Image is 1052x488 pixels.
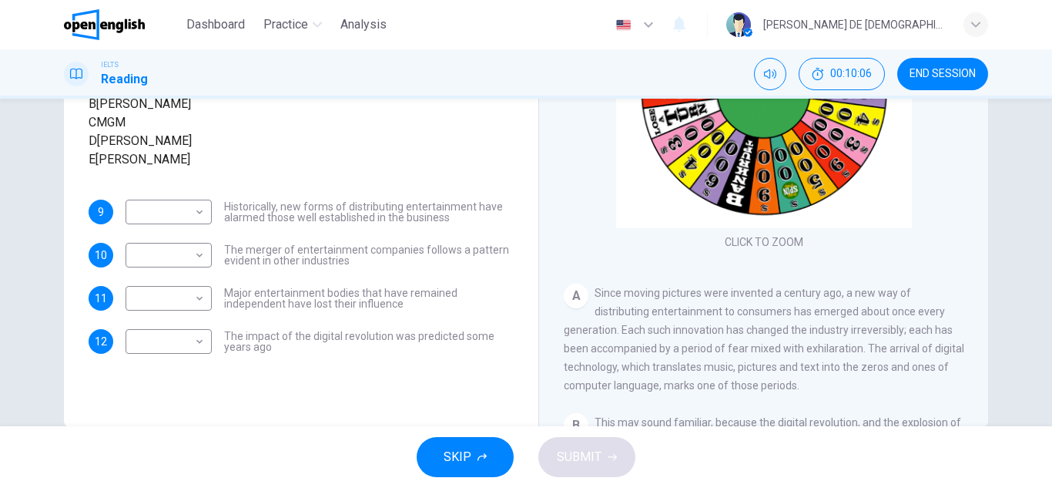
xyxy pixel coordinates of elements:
[799,58,885,90] button: 00:10:06
[564,287,964,392] span: Since moving pictures were invented a century ago, a new way of distributing entertainment to con...
[897,58,988,90] button: END SESSION
[417,437,514,477] button: SKIP
[95,152,190,167] span: [PERSON_NAME]
[754,58,786,90] div: Mute
[224,288,514,309] span: Major entertainment bodies that have remained independent have lost their influence
[614,19,633,31] img: en
[101,59,119,70] span: IELTS
[334,11,393,39] button: Analysis
[180,11,251,39] button: Dashboard
[340,15,387,34] span: Analysis
[224,201,514,223] span: Historically, new forms of distributing entertainment have alarmed those well established in the ...
[101,70,148,89] h1: Reading
[98,207,104,217] span: 9
[89,133,97,148] span: D
[95,336,107,347] span: 12
[64,9,145,40] img: OpenEnglish logo
[444,446,471,468] span: SKIP
[564,284,588,308] div: A
[564,413,588,438] div: B
[97,133,192,148] span: [PERSON_NAME]
[96,115,126,130] span: MGM
[224,331,514,352] span: The impact of the digital revolution was predicted some years ago
[89,152,95,167] span: E
[89,96,96,111] span: B
[726,12,751,37] img: Profile picture
[763,15,945,34] div: [PERSON_NAME] DE [DEMOGRAPHIC_DATA][PERSON_NAME]
[263,15,308,34] span: Practice
[799,58,885,90] div: Hide
[95,293,107,304] span: 11
[830,68,872,80] span: 00:10:06
[186,15,245,34] span: Dashboard
[64,9,180,40] a: OpenEnglish logo
[89,115,96,130] span: C
[257,11,328,39] button: Practice
[96,96,191,111] span: [PERSON_NAME]
[95,250,107,261] span: 10
[910,68,976,80] span: END SESSION
[224,244,514,266] span: The merger of entertainment companies follows a pattern evident in other industries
